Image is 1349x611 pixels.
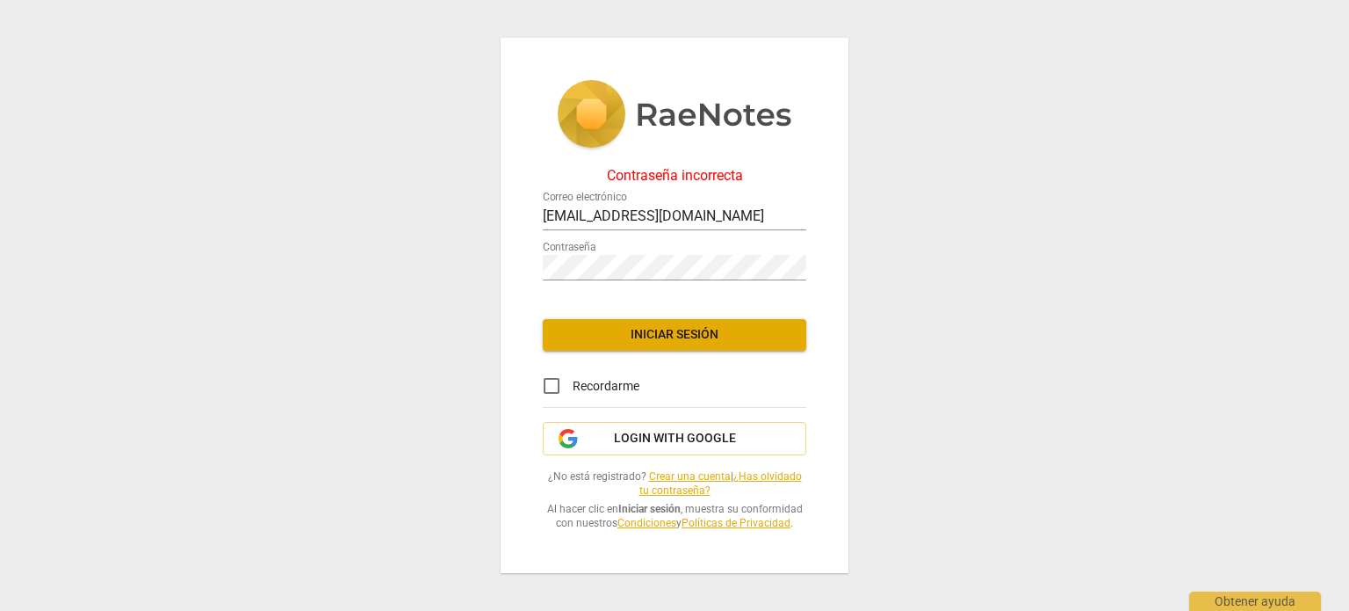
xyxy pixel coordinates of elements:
span: Login with Google [614,430,736,447]
span: Iniciar sesión [557,326,792,344]
span: Al hacer clic en , muestra su conformidad con nuestros y . [543,502,806,531]
span: ¿No está registrado? | [543,469,806,498]
div: Contraseña incorrecta [543,168,806,184]
a: Crear una cuenta [649,470,731,483]
label: Correo electrónico [543,193,626,203]
button: Iniciar sesión [543,319,806,351]
b: Iniciar sesión [618,503,681,515]
button: Login with Google [543,422,806,455]
a: Políticas de Privacidad [682,517,790,529]
div: Obtener ayuda [1189,592,1321,611]
span: Recordarme [573,377,639,396]
img: 5ac2273c67554f335776073100b6d88f.svg [557,80,792,152]
a: Condiciones [617,517,676,529]
label: Contraseña [543,243,596,253]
